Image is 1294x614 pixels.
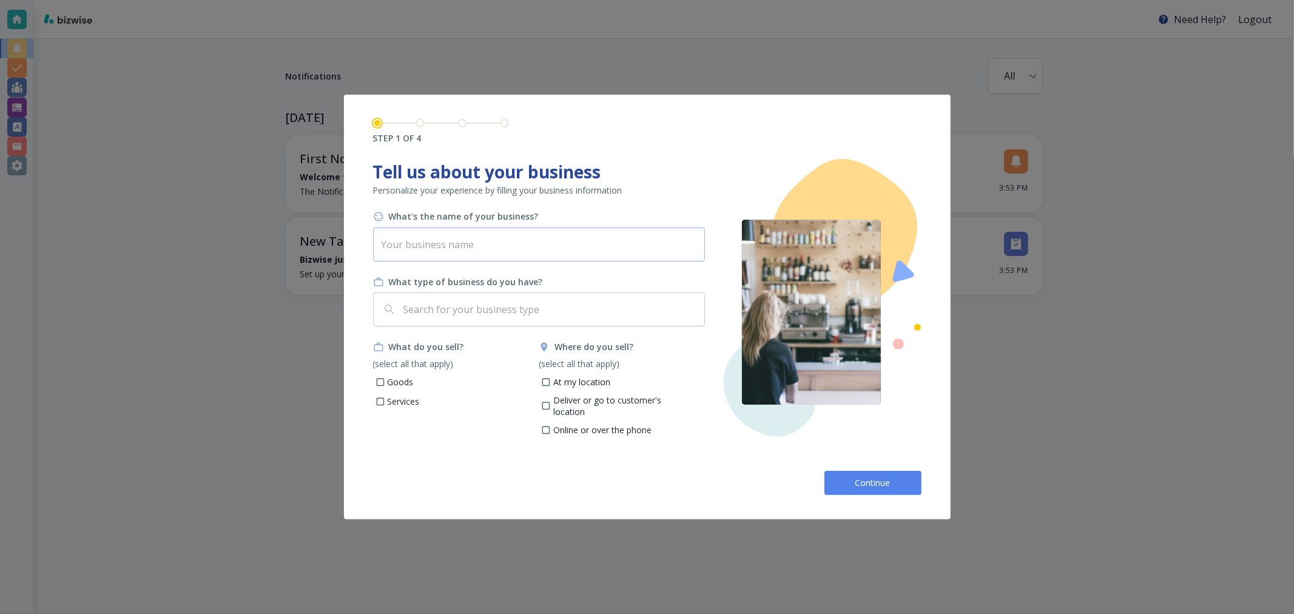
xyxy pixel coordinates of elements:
[373,184,706,197] p: Personalize your experience by filling your business information
[373,358,539,370] p: (select all that apply)
[554,341,633,353] h6: Where do you sell?
[401,298,699,321] input: Search for your business type
[388,396,420,408] p: Services
[373,132,509,144] h6: STEP 1 OF 4
[389,276,543,288] h6: What type of business do you have?
[539,358,705,370] p: (select all that apply)
[824,471,922,495] button: Continue
[389,341,464,353] h6: What do you sell?
[553,394,695,418] p: Deliver or go to customer's location
[553,376,610,388] p: At my location
[854,477,892,489] span: Continue
[553,424,652,436] p: Online or over the phone
[373,159,706,184] h1: Tell us about your business
[388,376,414,388] p: Goods
[373,228,705,261] input: Your business name
[389,211,539,223] h6: What's the name of your business?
